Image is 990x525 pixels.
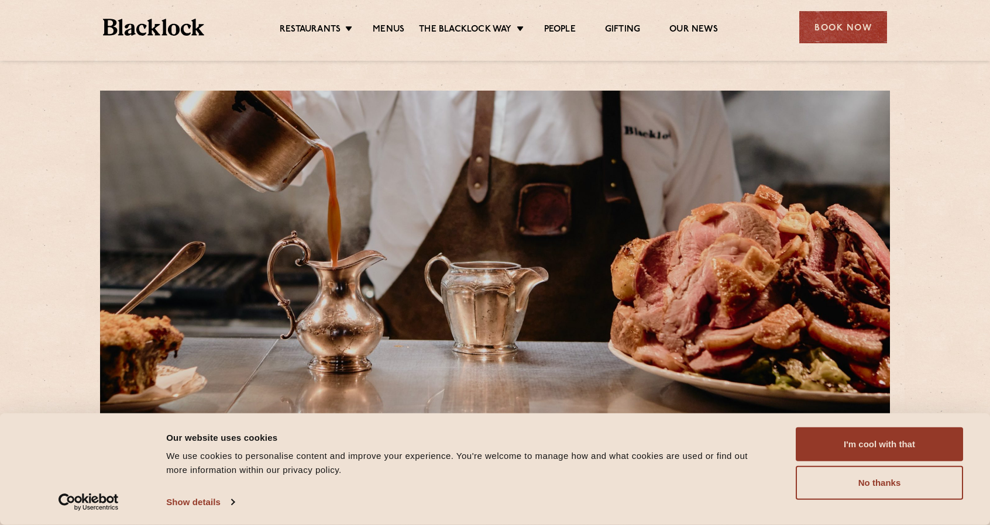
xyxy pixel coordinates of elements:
[373,24,404,37] a: Menus
[37,493,140,511] a: Usercentrics Cookiebot - opens in a new window
[796,466,963,500] button: No thanks
[419,24,511,37] a: The Blacklock Way
[166,449,769,477] div: We use cookies to personalise content and improve your experience. You're welcome to manage how a...
[544,24,576,37] a: People
[166,430,769,444] div: Our website uses cookies
[280,24,341,37] a: Restaurants
[605,24,640,37] a: Gifting
[166,493,234,511] a: Show details
[799,11,887,43] div: Book Now
[669,24,718,37] a: Our News
[796,427,963,461] button: I'm cool with that
[103,19,204,36] img: BL_Textured_Logo-footer-cropped.svg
